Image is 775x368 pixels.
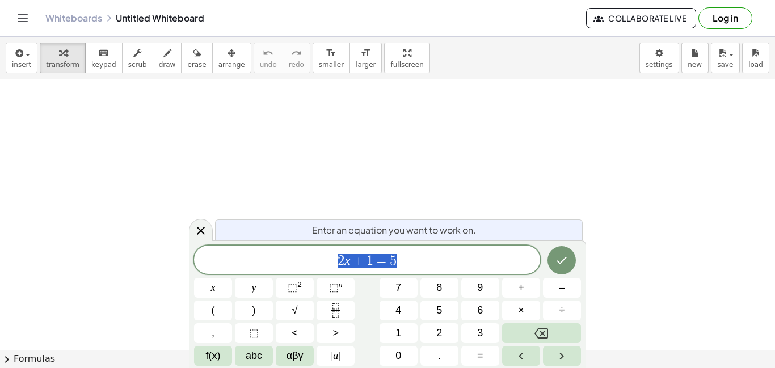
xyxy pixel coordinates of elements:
[194,278,232,298] button: x
[212,325,214,341] span: ,
[187,61,206,69] span: erase
[40,43,86,73] button: transform
[646,61,673,69] span: settings
[518,280,524,295] span: +
[461,278,499,298] button: 9
[547,246,576,274] button: Done
[331,350,334,361] span: |
[194,323,232,343] button: ,
[559,280,565,295] span: –
[14,9,32,27] button: Toggle navigation
[276,301,314,320] button: Square root
[331,348,340,363] span: a
[356,61,376,69] span: larger
[122,43,153,73] button: scrub
[252,280,256,295] span: y
[85,43,123,73] button: keyboardkeypad
[283,43,310,73] button: redoredo
[289,61,304,69] span: redo
[461,301,499,320] button: 6
[287,348,304,363] span: αβγ
[260,61,277,69] span: undo
[373,254,390,268] span: =
[338,254,344,268] span: 2
[326,46,336,60] i: format_size
[461,323,499,343] button: 3
[317,323,355,343] button: Greater than
[211,280,216,295] span: x
[12,61,31,69] span: insert
[477,325,483,341] span: 3
[420,346,458,366] button: .
[292,303,298,318] span: √
[748,61,763,69] span: load
[559,303,565,318] span: ÷
[390,61,423,69] span: fullscreen
[344,253,351,268] var: x
[367,254,373,268] span: 1
[194,346,232,366] button: Functions
[218,61,245,69] span: arrange
[518,303,524,318] span: ×
[254,43,283,73] button: undoundo
[319,61,344,69] span: smaller
[252,303,256,318] span: )
[291,46,302,60] i: redo
[436,325,442,341] span: 2
[45,12,102,24] a: Whiteboards
[502,278,540,298] button: Plus
[153,43,182,73] button: draw
[420,278,458,298] button: 8
[235,323,273,343] button: Placeholder
[181,43,212,73] button: erase
[436,280,442,295] span: 8
[717,61,733,69] span: save
[313,43,350,73] button: format_sizesmaller
[235,278,273,298] button: y
[288,282,297,293] span: ⬚
[206,348,221,363] span: f(x)
[329,282,339,293] span: ⬚
[292,325,298,341] span: <
[263,46,273,60] i: undo
[276,278,314,298] button: Squared
[276,346,314,366] button: Greek alphabet
[477,280,483,295] span: 9
[390,254,397,268] span: 5
[438,348,441,363] span: .
[420,323,458,343] button: 2
[742,43,769,73] button: load
[212,303,215,318] span: (
[317,301,355,320] button: Fraction
[711,43,740,73] button: save
[46,61,79,69] span: transform
[380,301,418,320] button: 4
[339,280,343,289] sup: n
[420,301,458,320] button: 5
[246,348,262,363] span: abc
[276,323,314,343] button: Less than
[98,46,109,60] i: keyboard
[380,278,418,298] button: 7
[502,323,581,343] button: Backspace
[395,348,401,363] span: 0
[235,346,273,366] button: Alphabet
[688,61,702,69] span: new
[91,61,116,69] span: keypad
[477,348,483,363] span: =
[380,323,418,343] button: 1
[543,346,581,366] button: Right arrow
[360,46,371,60] i: format_size
[317,278,355,298] button: Superscript
[297,280,302,289] sup: 2
[395,280,401,295] span: 7
[332,325,339,341] span: >
[349,43,382,73] button: format_sizelarger
[249,325,259,341] span: ⬚
[395,303,401,318] span: 4
[128,61,147,69] span: scrub
[317,346,355,366] button: Absolute value
[681,43,709,73] button: new
[596,13,686,23] span: Collaborate Live
[338,350,340,361] span: |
